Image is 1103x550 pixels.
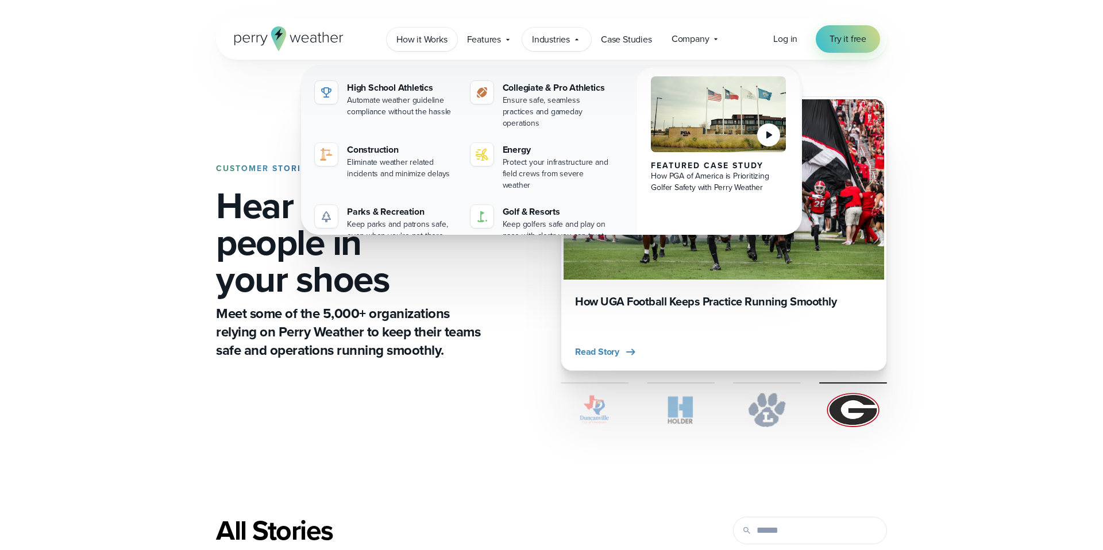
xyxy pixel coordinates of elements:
[503,205,612,219] div: Golf & Resorts
[216,187,485,297] h1: Hear from people in your shoes
[503,157,612,191] div: Protect your infrastructure and field crews from severe weather
[651,161,786,171] div: Featured Case Study
[503,95,612,129] div: Ensure safe, seamless practices and gameday operations
[830,32,866,46] span: Try it free
[466,200,617,246] a: Golf & Resorts Keep golfers safe and play on pace with alerts you can trust
[347,157,457,180] div: Eliminate weather related incidents and minimize delays
[532,33,570,47] span: Industries
[466,76,617,134] a: Collegiate & Pro Athletics Ensure safe, seamless practices and gameday operations
[651,76,786,152] img: PGA of America, Frisco Campus
[475,86,489,99] img: proathletics-icon@2x-1.svg
[575,345,638,359] button: Read Story
[310,138,461,184] a: Construction Eliminate weather related incidents and minimize delays
[216,162,313,175] strong: CUSTOMER STORIES
[347,205,457,219] div: Parks & Recreation
[347,81,457,95] div: High School Athletics
[310,200,461,246] a: Parks & Recreation Keep parks and patrons safe, even when you're not there
[647,393,715,427] img: Holder.svg
[467,33,501,47] span: Features
[773,32,797,45] span: Log in
[561,393,628,427] img: City of Duncanville Logo
[575,293,873,310] h3: How UGA Football Keeps Practice Running Smoothly
[601,33,652,47] span: Case Studies
[319,86,333,99] img: highschool-icon.svg
[503,219,612,242] div: Keep golfers safe and play on pace with alerts you can trust
[319,210,333,223] img: parks-icon-grey.svg
[387,28,457,51] a: How it Works
[475,148,489,161] img: energy-icon@2x-1.svg
[310,76,461,122] a: High School Athletics Automate weather guideline compliance without the hassle
[503,81,612,95] div: Collegiate & Pro Athletics
[773,32,797,46] a: Log in
[319,148,333,161] img: noun-crane-7630938-1@2x.svg
[396,33,448,47] span: How it Works
[475,210,489,223] img: golf-iconV2.svg
[466,138,617,196] a: Energy Protect your infrastructure and field crews from severe weather
[347,219,457,242] div: Keep parks and patrons safe, even when you're not there
[575,345,619,359] span: Read Story
[347,95,457,118] div: Automate weather guideline compliance without the hassle
[816,25,880,53] a: Try it free
[591,28,662,51] a: Case Studies
[347,143,457,157] div: Construction
[672,32,709,46] span: Company
[637,67,800,255] a: PGA of America, Frisco Campus Featured Case Study How PGA of America is Prioritizing Golfer Safet...
[216,514,657,547] div: All Stories
[216,304,485,359] p: Meet some of the 5,000+ organizations relying on Perry Weather to keep their teams safe and opera...
[503,143,612,157] div: Energy
[651,171,786,193] div: How PGA of America is Prioritizing Golfer Safety with Perry Weather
